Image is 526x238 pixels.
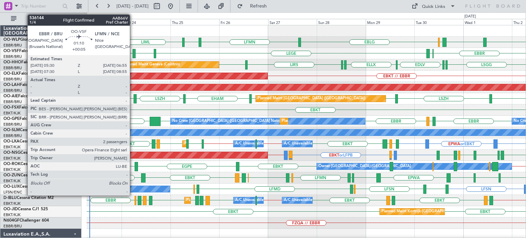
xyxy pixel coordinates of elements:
button: Refresh [234,1,275,12]
div: Mon 29 [366,19,415,25]
a: EBBR/BRU [3,43,22,48]
a: EBKT/KJK [3,201,21,206]
a: OO-GPEFalcon 900EX EASy II [3,117,60,121]
a: OO-VSFFalcon 8X [3,49,38,53]
span: OO-NSG [3,151,21,155]
div: Quick Links [422,3,445,10]
div: No Crew [GEOGRAPHIC_DATA] ([GEOGRAPHIC_DATA] National) [172,116,287,126]
span: OO-LUX [3,185,20,189]
div: A/C Unavailable [GEOGRAPHIC_DATA] ([GEOGRAPHIC_DATA] National) [235,139,363,149]
div: Sun 28 [317,19,366,25]
a: LFSN/ENC [3,190,22,195]
div: [DATE] [464,14,476,20]
span: N604GF [3,218,20,223]
a: EBBR/BRU [3,88,22,93]
div: Fri 26 [219,19,268,25]
div: Planned Maint Kortrijk-[GEOGRAPHIC_DATA] [381,206,461,217]
span: All Aircraft [18,16,72,21]
div: Planned Maint Geneva (Cointrin) [123,60,180,70]
div: Planned Maint [GEOGRAPHIC_DATA] ([GEOGRAPHIC_DATA]) [258,93,365,104]
a: D-IBLUCessna Citation M2 [3,196,54,200]
a: EBBR/BRU [3,99,22,104]
div: Wed 24 [122,19,171,25]
span: OO-JID [3,207,18,211]
a: OO-AIEFalcon 7X [3,94,37,98]
div: Thu 25 [171,19,220,25]
span: OO-SLM [3,128,20,132]
a: EBBR/BRU [3,133,22,138]
span: OO-ZUN [3,173,21,177]
a: OO-LXACessna Citation CJ4 [3,139,58,143]
a: N604GFChallenger 604 [3,218,49,223]
a: OO-LAHFalcon 7X [3,83,39,87]
a: OO-ZUNCessna Citation CJ4 [3,173,59,177]
button: All Aircraft [8,13,74,24]
a: EBKT/KJK [3,167,21,172]
a: OO-JIDCessna CJ1 525 [3,207,48,211]
span: OO-ELK [3,72,19,76]
span: OO-AIE [3,94,18,98]
span: OO-LXA [3,139,20,143]
span: OO-WLP [3,38,20,42]
span: Refresh [244,4,273,9]
span: OO-FSX [3,105,19,110]
span: OO-ROK [3,162,21,166]
button: Quick Links [408,1,459,12]
a: OO-LUXCessna Citation CJ4 [3,185,58,189]
span: [DATE] - [DATE] [116,3,149,9]
a: EBBR/BRU [3,54,22,59]
a: EBKT/KJK [3,212,21,217]
a: EBBR/BRU [3,224,22,229]
div: Planned Maint Nice ([GEOGRAPHIC_DATA]) [186,195,263,205]
div: Tue 30 [414,19,463,25]
a: OO-ELKFalcon 8X [3,72,38,76]
a: EBBR/BRU [3,77,22,82]
a: OO-WLPGlobal 5500 [3,38,43,42]
div: Wed 1 [463,19,512,25]
span: D-IBLU [3,196,17,200]
div: Owner [GEOGRAPHIC_DATA]-[GEOGRAPHIC_DATA] [318,161,411,172]
div: Sat 27 [268,19,317,25]
div: Planned Maint Kortrijk-[GEOGRAPHIC_DATA] [184,139,264,149]
span: OO-VSF [3,49,19,53]
a: OO-SLMCessna Citation XLS [3,128,58,132]
a: EBBR/BRU [3,122,22,127]
a: EBKT/KJK [3,145,21,150]
a: OO-NSGCessna Citation CJ4 [3,151,59,155]
div: [DATE] [88,14,100,20]
a: EBKT/KJK [3,178,21,184]
input: Trip Number [21,1,60,11]
div: A/C Unavailable [GEOGRAPHIC_DATA]-[GEOGRAPHIC_DATA] [284,195,393,205]
a: EBKT/KJK [3,111,21,116]
div: Tue 23 [73,19,122,25]
a: OO-HHOFalcon 8X [3,60,40,64]
div: A/C Unavailable [284,139,312,149]
a: OO-ROKCessna Citation CJ4 [3,162,59,166]
span: OO-HHO [3,60,21,64]
a: EBKT/KJK [3,156,21,161]
span: OO-GPE [3,117,20,121]
span: OO-LAH [3,83,20,87]
a: EBBR/BRU [3,65,22,71]
div: Planned Maint [GEOGRAPHIC_DATA] ([GEOGRAPHIC_DATA] National) [282,116,406,126]
div: A/C Unavailable [GEOGRAPHIC_DATA] ([GEOGRAPHIC_DATA] National) [235,195,363,205]
a: OO-FSXFalcon 7X [3,105,38,110]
